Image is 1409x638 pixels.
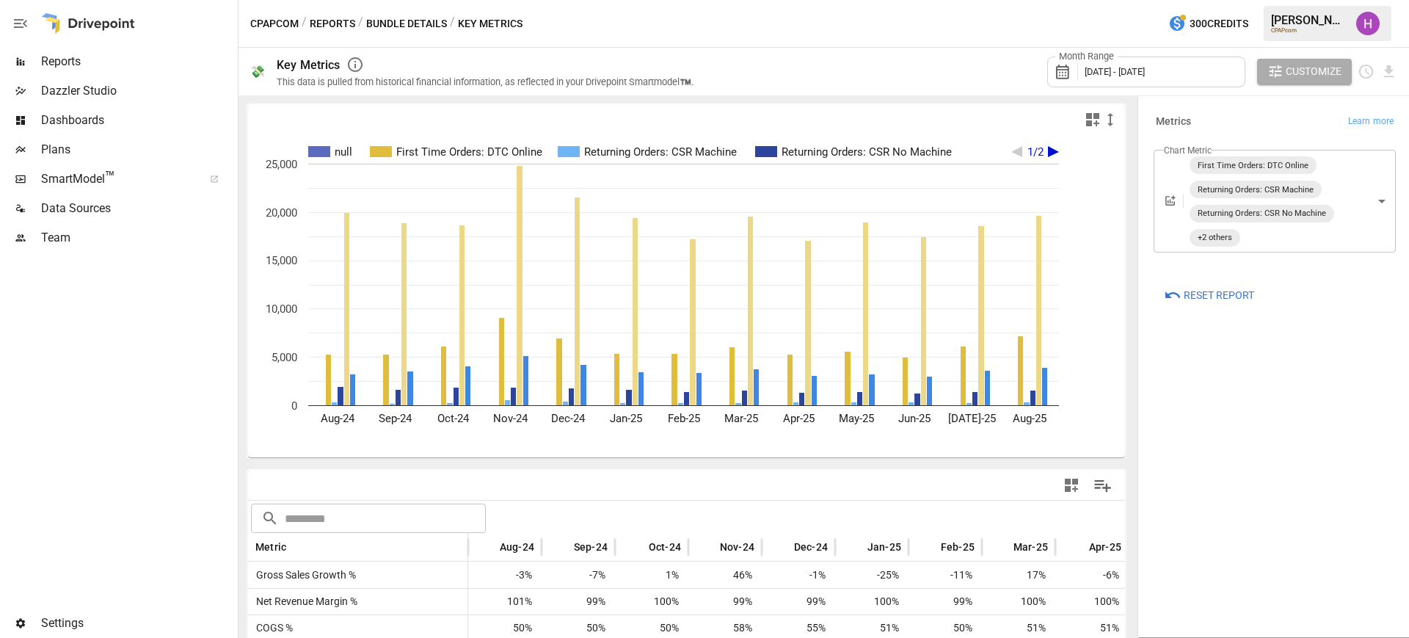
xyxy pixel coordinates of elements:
span: -3% [476,562,534,588]
span: 300 Credits [1190,15,1248,33]
span: Feb-25 [941,540,975,554]
span: -1% [769,562,828,588]
text: [DATE]-25 [948,412,996,425]
text: Sep-24 [379,412,412,425]
span: Learn more [1348,115,1394,129]
span: 99% [549,589,608,615]
button: Sort [288,537,308,557]
span: Oct-24 [649,540,681,554]
span: Nov-24 [720,540,754,554]
span: 100% [842,589,901,615]
span: -7% [549,562,608,588]
text: Jan-25 [610,412,642,425]
button: Sort [1067,537,1088,557]
label: Chart Metric [1164,144,1212,156]
text: Aug-25 [1013,412,1046,425]
span: 101% [476,589,534,615]
text: 5,000 [272,351,297,364]
button: Sort [845,537,866,557]
button: Harry Antonio [1347,3,1388,44]
text: 1/2 [1027,145,1044,159]
button: Reset Report [1154,282,1264,308]
text: 0 [291,399,297,413]
span: 46% [696,562,754,588]
button: Schedule report [1358,63,1375,80]
text: Feb-25 [668,412,700,425]
div: / [302,15,307,33]
button: Sort [772,537,793,557]
span: Data Sources [41,200,235,217]
span: 100% [1063,589,1121,615]
span: Gross Sales Growth % [250,562,356,588]
button: Reports [310,15,355,33]
text: Oct-24 [437,412,470,425]
span: 100% [989,589,1048,615]
span: Reports [41,53,235,70]
span: 99% [696,589,754,615]
button: Sort [627,537,647,557]
text: 15,000 [266,254,297,267]
text: 25,000 [266,158,297,171]
div: / [450,15,455,33]
span: Mar-25 [1013,540,1048,554]
div: Key Metrics [277,58,341,72]
text: null [335,145,352,159]
text: Nov-24 [493,412,528,425]
span: Plans [41,141,235,159]
span: ™ [105,168,115,186]
div: 💸 [250,65,265,79]
span: Sep-24 [574,540,608,554]
span: Settings [41,615,235,632]
span: -25% [842,562,901,588]
img: Harry Antonio [1356,12,1380,35]
text: May-25 [839,412,874,425]
button: 300Credits [1162,10,1254,37]
button: Sort [919,537,939,557]
span: Net Revenue Margin % [250,589,357,615]
button: Bundle Details [366,15,447,33]
button: Manage Columns [1086,469,1119,502]
span: 1% [622,562,681,588]
span: Dec-24 [794,540,828,554]
text: Jun-25 [898,412,931,425]
span: 100% [622,589,681,615]
span: -6% [1063,562,1121,588]
span: First Time Orders: DTC Online [1192,157,1314,174]
button: CPAPcom [250,15,299,33]
div: / [358,15,363,33]
span: Jan-25 [867,540,901,554]
label: Month Range [1055,50,1118,63]
span: Apr-25 [1089,540,1121,554]
div: [PERSON_NAME] [1271,13,1347,27]
text: Aug-24 [321,412,355,425]
svg: A chart. [248,134,1111,457]
span: Dazzler Studio [41,82,235,100]
button: Sort [991,537,1012,557]
text: Apr-25 [783,412,815,425]
text: 20,000 [266,206,297,220]
span: Reset Report [1184,286,1254,305]
span: Aug-24 [500,540,534,554]
text: Returning Orders: CSR Machine [584,145,737,159]
span: Returning Orders: CSR Machine [1192,181,1319,198]
span: [DATE] - [DATE] [1085,66,1145,77]
span: Customize [1286,62,1341,81]
text: 10,000 [266,302,297,316]
span: Team [41,229,235,247]
button: Customize [1257,59,1352,85]
span: -11% [916,562,975,588]
text: Mar-25 [724,412,758,425]
span: 99% [916,589,975,615]
button: Sort [698,537,718,557]
text: First Time Orders: DTC Online [396,145,542,159]
text: Dec-24 [551,412,586,425]
span: 99% [769,589,828,615]
button: Download report [1380,63,1397,80]
span: +2 others [1192,229,1238,246]
span: 17% [989,562,1048,588]
span: Returning Orders: CSR No Machine [1192,205,1332,222]
button: Sort [478,537,498,557]
text: Returning Orders: CSR No Machine [782,145,952,159]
